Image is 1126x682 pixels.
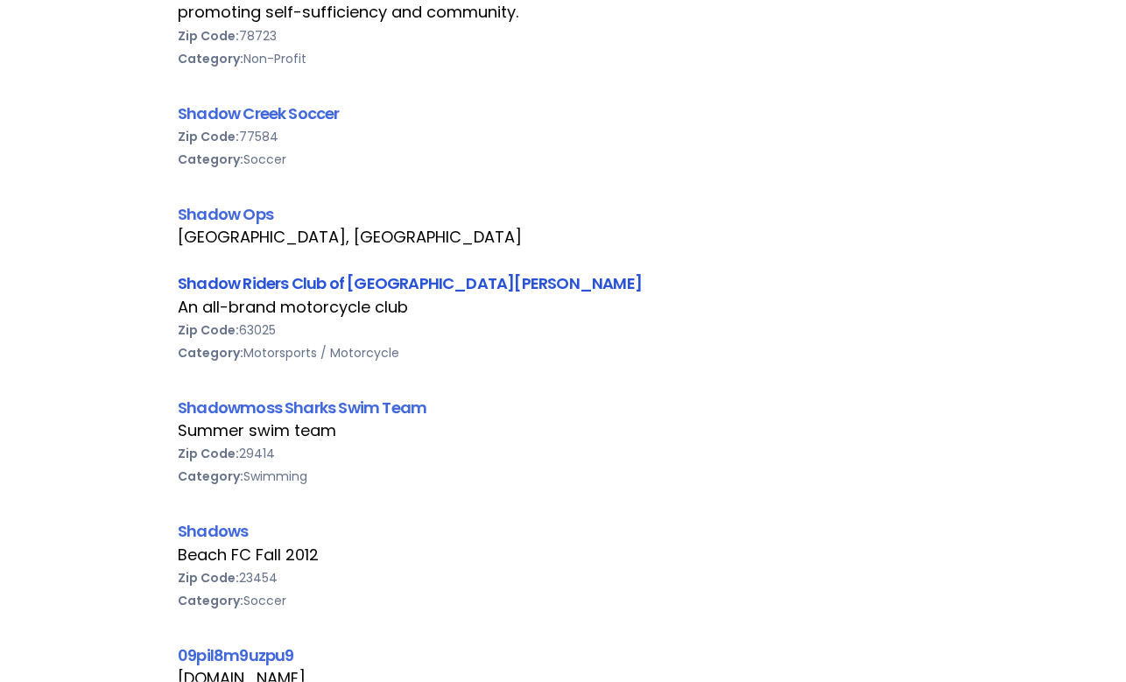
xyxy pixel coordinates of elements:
div: 09pil8m9uzpu9 [178,643,948,667]
a: Shadow Creek Soccer [178,102,340,124]
div: Shadow Ops [178,202,948,226]
b: Zip Code: [178,569,239,587]
div: 29414 [178,442,948,465]
div: Shadow Creek Soccer [178,102,948,125]
div: Shadowmoss Sharks Swim Team [178,396,948,419]
div: 63025 [178,319,948,341]
b: Zip Code: [178,128,239,145]
b: Category: [178,151,243,168]
b: Category: [178,50,243,67]
div: Summer swim team [178,419,948,442]
b: Zip Code: [178,321,239,339]
a: Shadow Ops [178,203,273,225]
b: Category: [178,344,243,362]
b: Category: [178,468,243,485]
b: Zip Code: [178,445,239,462]
div: An all-brand motorcycle club [178,296,948,319]
div: 77584 [178,125,948,148]
div: [GEOGRAPHIC_DATA], [GEOGRAPHIC_DATA] [178,226,948,249]
div: 23454 [178,566,948,589]
a: Shadowmoss Sharks Swim Team [178,397,426,418]
b: Category: [178,592,243,609]
div: 78723 [178,25,948,47]
a: 09pil8m9uzpu9 [178,644,293,666]
div: Non-Profit [178,47,948,70]
a: Shadow Riders Club of [GEOGRAPHIC_DATA][PERSON_NAME] [178,272,642,294]
div: Soccer [178,589,948,612]
a: Shadows [178,520,248,542]
div: Shadow Riders Club of [GEOGRAPHIC_DATA][PERSON_NAME] [178,271,948,295]
b: Zip Code: [178,27,239,45]
div: Swimming [178,465,948,488]
div: Shadows [178,519,948,543]
div: Motorsports / Motorcycle [178,341,948,364]
div: Beach FC Fall 2012 [178,544,948,566]
div: Soccer [178,148,948,171]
